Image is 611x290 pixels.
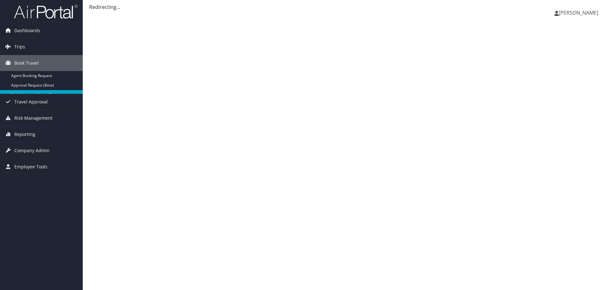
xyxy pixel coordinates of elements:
span: Book Travel [14,55,39,71]
span: Reporting [14,126,35,142]
span: Company Admin [14,143,50,159]
span: Dashboards [14,23,40,39]
span: [PERSON_NAME] [559,9,598,16]
div: Redirecting... [89,3,605,11]
span: Employee Tools [14,159,47,175]
span: Risk Management [14,110,53,126]
a: [PERSON_NAME] [554,3,605,22]
img: airportal-logo.png [14,4,78,19]
span: Travel Approval [14,94,48,110]
span: Trips [14,39,25,55]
